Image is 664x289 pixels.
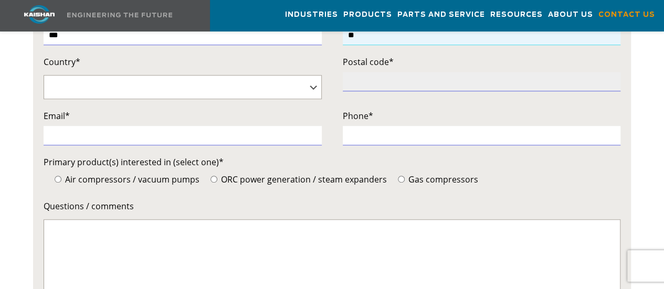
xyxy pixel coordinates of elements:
span: Air compressors / vacuum pumps [63,174,199,185]
span: Gas compressors [406,174,478,185]
label: Email* [44,109,322,123]
span: Industries [285,9,338,21]
input: Air compressors / vacuum pumps [55,176,61,183]
a: Parts and Service [397,1,485,29]
span: About Us [548,9,593,21]
span: ORC power generation / steam expanders [219,174,387,185]
span: Products [343,9,392,21]
span: Resources [490,9,543,21]
label: Phone* [343,109,621,123]
input: Gas compressors [398,176,405,183]
label: Country* [44,55,322,69]
span: Contact Us [598,9,655,21]
a: Contact Us [598,1,655,29]
a: Resources [490,1,543,29]
label: Postal code* [343,55,621,69]
a: About Us [548,1,593,29]
label: Primary product(s) interested in (select one)* [44,155,621,169]
input: ORC power generation / steam expanders [210,176,217,183]
a: Products [343,1,392,29]
img: Engineering the future [67,13,172,17]
a: Industries [285,1,338,29]
label: Questions / comments [44,199,621,213]
span: Parts and Service [397,9,485,21]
